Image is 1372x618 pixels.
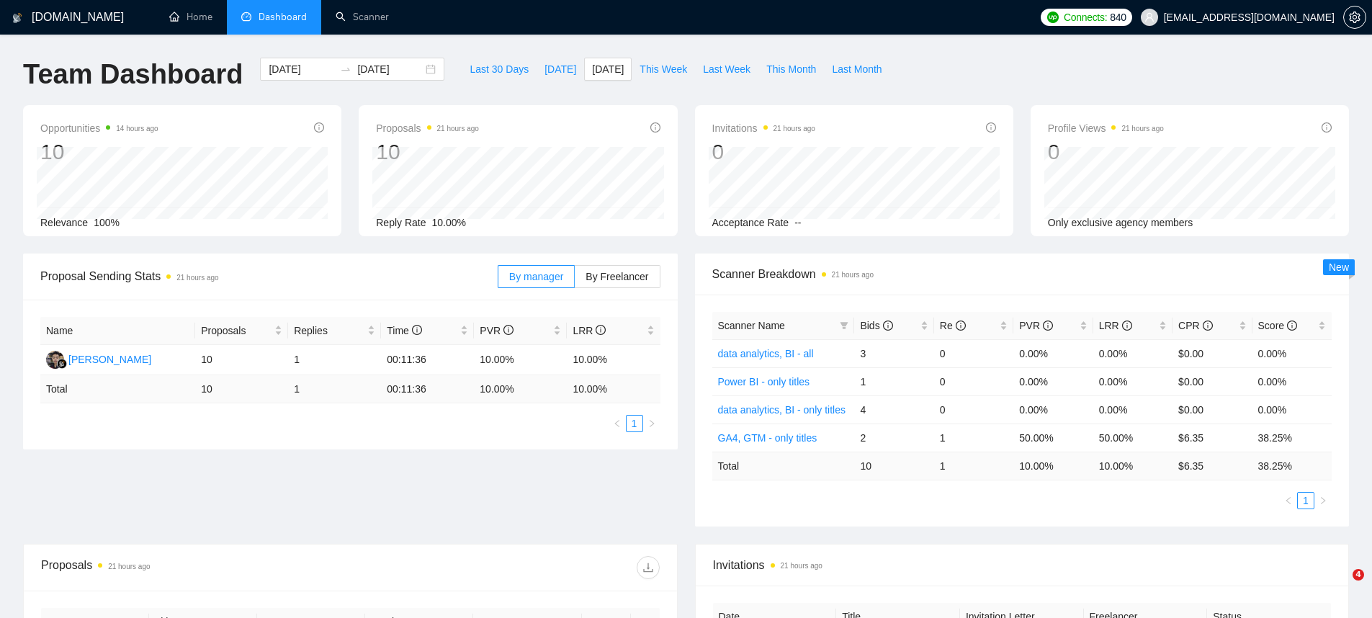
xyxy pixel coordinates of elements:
[832,271,874,279] time: 21 hours ago
[1178,320,1212,331] span: CPR
[1099,320,1132,331] span: LRR
[23,58,243,91] h1: Team Dashboard
[340,63,351,75] span: to
[758,58,824,81] button: This Month
[613,419,622,428] span: left
[1064,9,1107,25] span: Connects:
[1297,492,1314,509] li: 1
[1048,217,1193,228] span: Only exclusive agency members
[57,359,67,369] img: gigradar-bm.png
[584,58,632,81] button: [DATE]
[169,11,212,23] a: homeHome
[609,415,626,432] li: Previous Page
[860,320,892,331] span: Bids
[288,375,381,403] td: 1
[934,339,1013,367] td: 0
[462,58,537,81] button: Last 30 Days
[573,325,606,336] span: LRR
[470,61,529,77] span: Last 30 Days
[640,61,687,77] span: This Week
[1173,424,1252,452] td: $6.35
[854,395,933,424] td: 4
[854,424,933,452] td: 2
[94,217,120,228] span: 100%
[637,556,660,579] button: download
[1252,424,1332,452] td: 38.25%
[68,351,151,367] div: [PERSON_NAME]
[1144,12,1154,22] span: user
[1319,496,1327,505] span: right
[116,125,158,133] time: 14 hours ago
[934,424,1013,452] td: 1
[883,321,893,331] span: info-circle
[1252,339,1332,367] td: 0.00%
[1173,395,1252,424] td: $0.00
[46,353,151,364] a: IA[PERSON_NAME]
[956,321,966,331] span: info-circle
[774,125,815,133] time: 21 hours ago
[340,63,351,75] span: swap-right
[695,58,758,81] button: Last Week
[718,348,814,359] a: data analytics, BI - all
[381,345,474,375] td: 00:11:36
[1344,12,1366,23] span: setting
[567,375,660,403] td: 10.00 %
[626,415,643,432] li: 1
[1013,424,1093,452] td: 50.00%
[609,415,626,432] button: left
[40,317,195,345] th: Name
[241,12,251,22] span: dashboard
[712,265,1332,283] span: Scanner Breakdown
[1203,321,1213,331] span: info-circle
[41,556,350,579] div: Proposals
[718,320,785,331] span: Scanner Name
[201,323,272,339] span: Proposals
[1280,492,1297,509] li: Previous Page
[1110,9,1126,25] span: 840
[1329,261,1349,273] span: New
[596,325,606,335] span: info-circle
[934,452,1013,480] td: 1
[1122,321,1132,331] span: info-circle
[703,61,750,77] span: Last Week
[1252,395,1332,424] td: 0.00%
[437,125,479,133] time: 21 hours ago
[781,562,822,570] time: 21 hours ago
[474,375,567,403] td: 10.00 %
[1093,367,1173,395] td: 0.00%
[1343,12,1366,23] a: setting
[647,419,656,428] span: right
[1258,320,1297,331] span: Score
[1013,367,1093,395] td: 0.00%
[40,267,498,285] span: Proposal Sending Stats
[40,138,158,166] div: 10
[381,375,474,403] td: 00:11:36
[632,58,695,81] button: This Week
[1047,12,1059,23] img: upwork-logo.png
[288,345,381,375] td: 1
[376,120,479,137] span: Proposals
[824,58,889,81] button: Last Month
[259,11,307,23] span: Dashboard
[567,345,660,375] td: 10.00%
[1252,367,1332,395] td: 0.00%
[195,375,288,403] td: 10
[1048,120,1164,137] span: Profile Views
[934,367,1013,395] td: 0
[643,415,660,432] li: Next Page
[1093,395,1173,424] td: 0.00%
[1353,569,1364,581] span: 4
[1121,125,1163,133] time: 21 hours ago
[1298,493,1314,509] a: 1
[854,339,933,367] td: 3
[46,351,64,369] img: IA
[1323,569,1358,604] iframe: Intercom live chat
[432,217,466,228] span: 10.00%
[840,321,848,330] span: filter
[1019,320,1053,331] span: PVR
[1284,496,1293,505] span: left
[712,452,855,480] td: Total
[986,122,996,133] span: info-circle
[934,395,1013,424] td: 0
[592,61,624,77] span: [DATE]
